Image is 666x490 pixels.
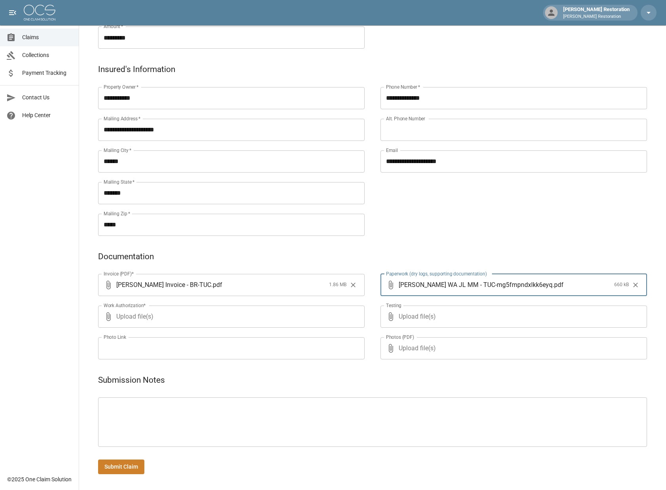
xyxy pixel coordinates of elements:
[329,281,346,289] span: 1.86 MB
[22,51,72,59] span: Collections
[399,337,626,359] span: Upload file(s)
[347,279,359,291] button: Clear
[560,6,633,20] div: [PERSON_NAME] Restoration
[614,281,629,289] span: 660 kB
[386,115,425,122] label: Alt. Phone Number
[386,334,414,340] label: Photos (PDF)
[104,270,134,277] label: Invoice (PDF)*
[7,475,72,483] div: © 2025 One Claim Solution
[399,306,626,328] span: Upload file(s)
[5,5,21,21] button: open drawer
[211,280,222,289] span: . pdf
[24,5,55,21] img: ocs-logo-white-transparent.png
[22,33,72,42] span: Claims
[386,84,420,90] label: Phone Number
[104,334,126,340] label: Photo Link
[104,210,131,217] label: Mailing Zip
[104,115,140,122] label: Mailing Address
[22,69,72,77] span: Payment Tracking
[22,93,72,102] span: Contact Us
[563,13,630,20] p: [PERSON_NAME] Restoration
[116,306,343,328] span: Upload file(s)
[552,280,564,289] span: . pdf
[98,460,144,474] button: Submit Claim
[104,179,134,185] label: Mailing State
[116,280,211,289] span: [PERSON_NAME] Invoice - BR-TUC
[104,147,132,154] label: Mailing City
[630,279,641,291] button: Clear
[104,302,146,309] label: Work Authorization*
[386,270,487,277] label: Paperwork (dry logs, supporting documentation)
[386,302,401,309] label: Testing
[104,84,139,90] label: Property Owner
[399,280,552,289] span: [PERSON_NAME] WA JL MM - TUC-mg5fmpndxlkk6eyq
[386,147,398,154] label: Email
[22,111,72,120] span: Help Center
[104,23,123,30] label: Amount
